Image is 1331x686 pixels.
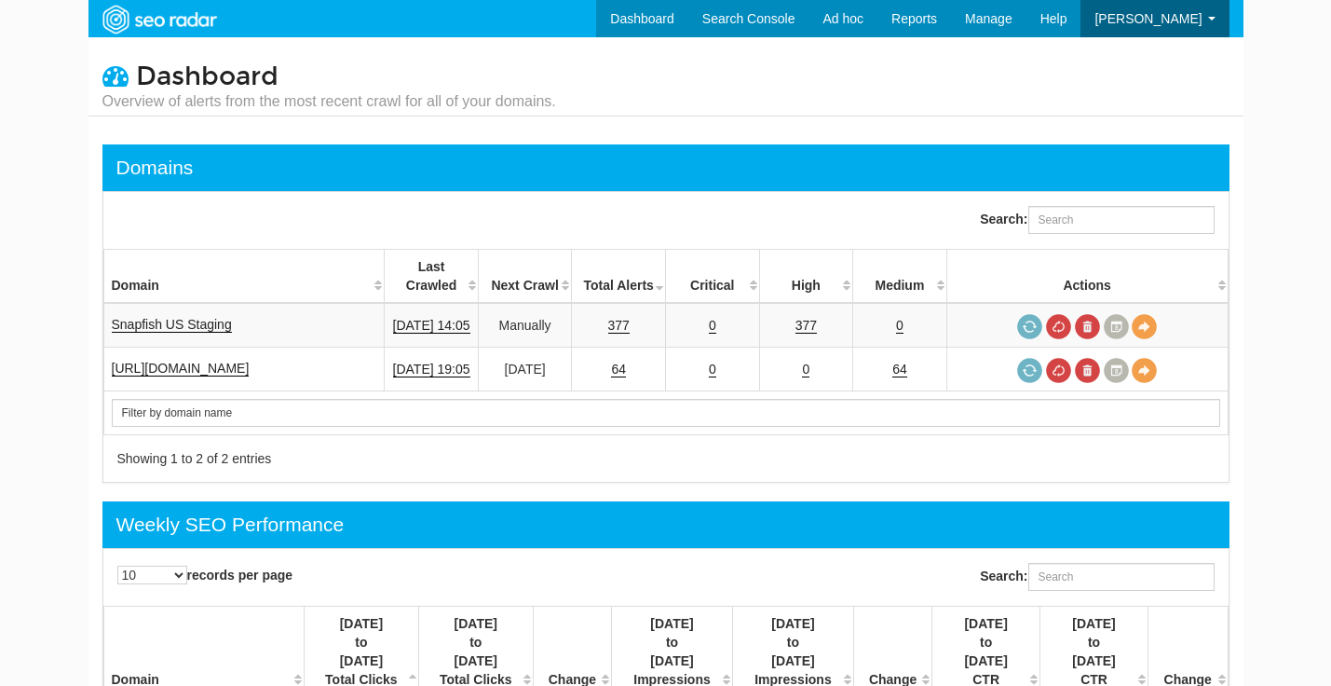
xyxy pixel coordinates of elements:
[1075,314,1100,339] a: Delete most recent audit
[702,11,795,26] span: Search Console
[892,362,907,377] a: 64
[795,318,817,334] a: 377
[1028,563,1215,591] input: Search:
[1028,206,1215,234] input: Search:
[896,318,903,334] a: 0
[478,303,572,348] td: Manually
[1132,358,1157,383] a: View Domain Overview
[1104,358,1129,383] a: Crawl History
[116,511,345,539] div: Weekly SEO Performance
[103,250,385,304] th: Domain: activate to sort column ascending
[891,11,937,26] span: Reports
[665,250,759,304] th: Critical: activate to sort column descending
[1132,314,1157,339] a: View Domain Overview
[759,250,853,304] th: High: activate to sort column descending
[822,11,863,26] span: Ad hoc
[572,250,666,304] th: Total Alerts: activate to sort column ascending
[117,566,293,584] label: records per page
[116,154,194,182] div: Domains
[980,206,1214,234] label: Search:
[853,250,947,304] th: Medium: activate to sort column descending
[980,563,1214,591] label: Search:
[946,250,1228,304] th: Actions: activate to sort column ascending
[478,348,572,391] td: [DATE]
[802,362,809,377] a: 0
[1017,358,1042,383] a: Request a crawl
[1104,314,1129,339] a: Crawl History
[1046,314,1071,339] a: Cancel in-progress audit
[117,449,643,468] div: Showing 1 to 2 of 2 entries
[1040,11,1067,26] span: Help
[608,318,630,334] a: 377
[112,317,232,333] a: Snapfish US Staging
[102,62,129,89] i: 
[1094,11,1202,26] span: [PERSON_NAME]
[385,250,479,304] th: Last Crawled: activate to sort column descending
[136,61,278,92] span: Dashboard
[709,318,716,334] a: 0
[1075,358,1100,383] a: Delete most recent audit
[102,91,556,112] small: Overview of alerts from the most recent crawl for all of your domains.
[709,362,716,377] a: 0
[112,361,250,377] a: [URL][DOMAIN_NAME]
[112,399,1220,427] input: Search
[95,3,224,36] img: SEORadar
[478,250,572,304] th: Next Crawl: activate to sort column descending
[393,318,470,334] a: [DATE] 14:05
[1017,314,1042,339] span: Request a crawl
[393,362,470,377] a: [DATE] 19:05
[1046,358,1071,383] a: Cancel in-progress audit
[965,11,1012,26] span: Manage
[117,566,187,584] select: records per page
[611,362,626,377] a: 64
